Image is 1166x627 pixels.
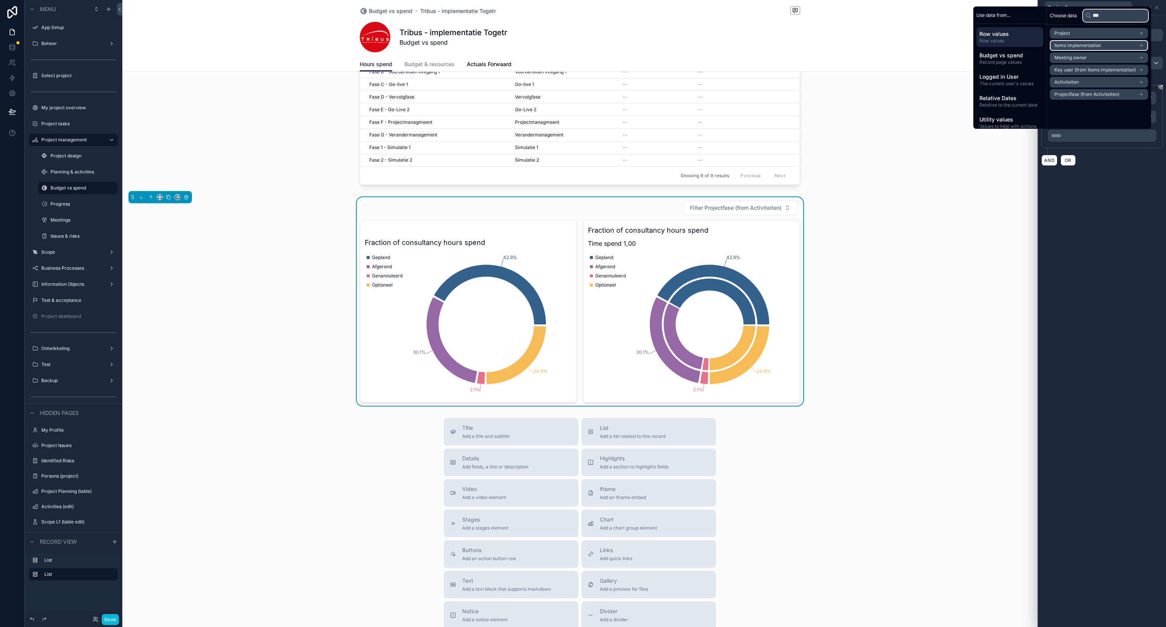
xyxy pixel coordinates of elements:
[41,265,102,271] a: Business Processes
[595,264,615,270] span: Afgerond
[420,7,496,15] a: Tribus - implementatie Togetr
[600,433,666,439] span: Add a list related to this record
[581,510,716,537] button: ChartAdd a chart group element
[581,479,716,507] button: iframeAdd an iframe embed
[41,519,113,525] a: Scope L1 (table edit)
[444,479,578,507] button: VideoAdd a video element
[636,349,649,355] tspan: 30.1%
[41,442,113,449] label: Project Issues
[462,455,528,462] span: Details
[462,464,528,470] span: Add fields, a title or description
[44,571,112,577] label: List
[41,345,102,352] label: Ontwikkeling
[462,424,510,432] span: Title
[41,281,102,287] label: Information Objects
[413,349,426,355] tspan: 30.1%
[581,449,716,476] button: HighlightsAdd a section to highlights fields
[50,201,113,207] a: Progress
[600,525,657,531] span: Add a chart group element
[41,488,113,494] label: Project Planning (table)
[50,233,113,239] label: Issues & risks
[444,571,578,598] button: TextAdd a text block that supports markdown
[462,433,510,439] span: Add a title and subtitle
[1041,155,1057,166] button: AND
[360,60,392,68] span: Hours spend
[467,57,512,73] a: Actuals Forwaard
[41,427,113,433] a: My Profile
[684,201,797,215] button: Select Button
[41,73,113,79] label: Select project
[600,424,666,432] span: List
[979,73,1040,81] span: Logged in User
[976,12,1010,18] span: Use data from...
[462,516,508,523] span: Stages
[41,121,113,127] a: Project tasks
[979,116,1040,123] span: Utility values
[979,59,1040,65] span: Record page values
[41,41,102,47] label: Beheer
[360,57,392,72] a: Hours spend
[979,52,1040,59] span: Budget vs spend
[41,458,113,464] label: Identified Risks
[41,504,113,510] label: Activities (edit)
[581,571,716,598] button: GalleryAdd a preview for files
[581,418,716,446] button: ListAdd a list related to this record
[470,387,480,392] tspan: 2.1%
[581,540,716,568] button: LinksAdd quick links
[726,254,741,260] tspan: 42.9%
[462,546,516,554] span: Buttons
[462,608,508,615] span: Notice
[979,94,1040,102] span: Relative Dates
[757,368,771,374] tspan: 24.9%
[41,297,113,303] label: Test & acceptance
[600,556,632,562] span: Add quick links
[41,473,113,479] a: Persons (project)
[588,251,795,398] div: chart
[533,368,547,374] tspan: 24.9%
[588,239,795,248] span: Time spend 1,00
[600,485,646,493] span: iframe
[1050,13,1077,19] span: Choose data
[595,254,613,261] span: Gepland
[44,557,112,563] label: List
[462,586,551,592] span: Add a text block that supports markdown
[50,217,113,223] a: Meetings
[50,153,113,159] label: Project design
[41,361,102,368] label: Test
[595,282,616,288] span: Optioneel
[693,387,703,392] tspan: 2.1%
[444,418,578,446] button: TitleAdd a title and subtitle
[50,169,113,175] label: Planning & activities
[979,123,1040,130] span: Values to help with actions
[444,540,578,568] button: ButtonsAdd an action button row
[444,449,578,476] button: DetailsAdd fields, a title or description
[40,5,56,13] span: Menu
[41,24,113,31] label: App Setup
[595,273,626,279] span: Genannuleerd
[50,185,113,191] label: Budget vs spend
[462,617,508,623] span: Add a notice element
[462,556,516,562] span: Add an action button row
[600,464,669,470] span: Add a section to highlights fields
[973,24,1046,129] div: scrollable content
[467,60,512,68] span: Actuals Forwaard
[41,137,102,143] label: Project management
[600,617,628,623] span: Add a divider
[372,254,390,261] span: Gepland
[462,577,551,585] span: Text
[41,105,113,111] label: My project overview
[40,538,77,546] span: Record view
[680,173,729,179] span: Showing 9 of 9 results
[24,551,122,588] div: scrollable content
